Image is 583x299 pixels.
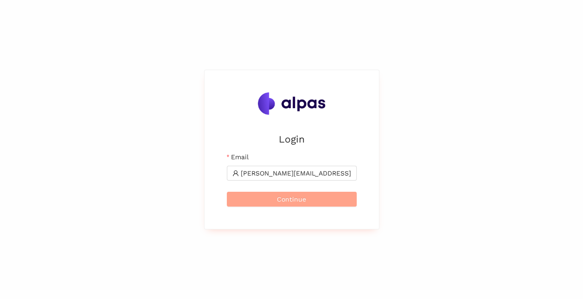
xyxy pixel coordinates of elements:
button: Continue [227,192,357,207]
h2: Login [227,131,357,147]
img: Alpas.ai Logo [258,92,326,115]
span: Continue [277,194,306,204]
label: Email [227,152,249,162]
span: user [232,170,239,176]
input: Email [241,168,351,178]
